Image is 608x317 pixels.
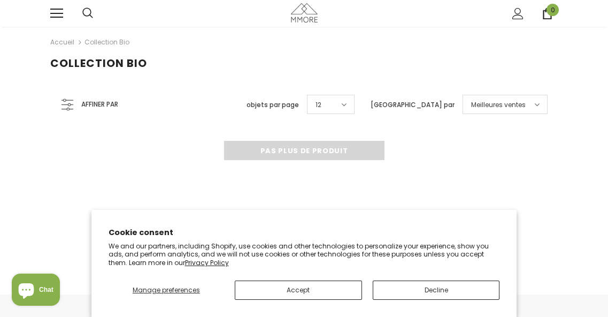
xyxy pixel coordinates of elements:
span: 0 [547,4,559,16]
a: Privacy Policy [185,258,229,267]
span: Meilleures ventes [471,100,526,110]
button: Manage preferences [109,281,224,300]
span: 12 [315,100,321,110]
img: Cas MMORE [291,3,318,22]
p: We and our partners, including Shopify, use cookies and other technologies to personalize your ex... [109,242,500,267]
a: Accueil [50,36,74,49]
label: [GEOGRAPHIC_DATA] par [371,100,455,110]
a: Collection Bio [84,37,129,47]
inbox-online-store-chat: Shopify online store chat [9,274,63,308]
button: Decline [373,281,500,300]
a: 0 [542,8,553,19]
span: Collection Bio [50,56,147,71]
label: objets par page [247,100,299,110]
span: Manage preferences [133,285,200,295]
button: Accept [235,281,362,300]
h2: Cookie consent [109,227,500,238]
span: Affiner par [81,99,118,110]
